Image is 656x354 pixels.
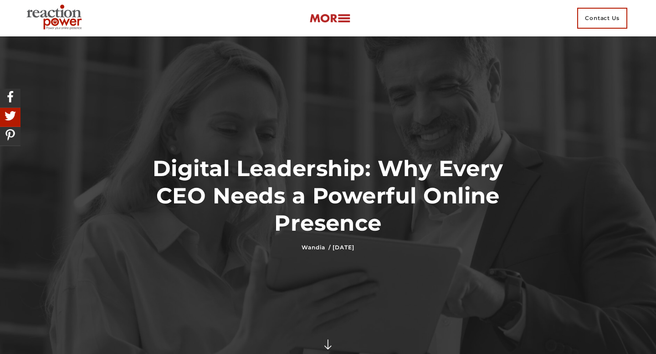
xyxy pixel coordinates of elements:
img: Share On Pinterest [2,127,18,143]
h1: Digital Leadership: Why Every CEO Needs a Powerful Online Presence [138,155,519,237]
img: Share On Twitter [2,108,18,124]
time: [DATE] [333,244,354,251]
img: Share On Facebook [2,89,18,105]
span: Contact Us [577,8,627,29]
img: Executive Branding | Personal Branding Agency [23,2,89,35]
img: more-btn.png [309,13,350,24]
a: Wandia / [302,244,331,251]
